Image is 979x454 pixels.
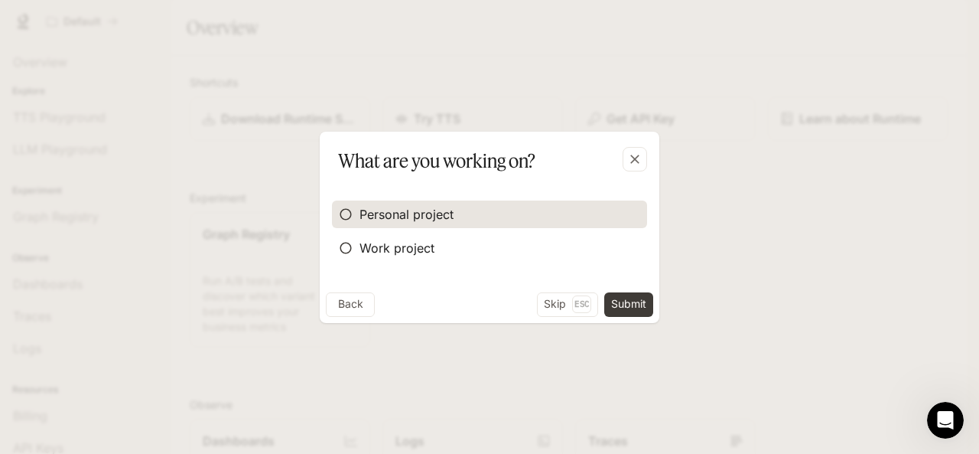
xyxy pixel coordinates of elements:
[927,402,964,439] iframe: Intercom live chat
[537,292,598,317] button: SkipEsc
[359,205,454,224] span: Personal project
[338,147,535,175] p: What are you working on?
[359,239,434,257] span: Work project
[604,292,653,317] button: Submit
[572,296,591,312] p: Esc
[326,292,375,317] button: Back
